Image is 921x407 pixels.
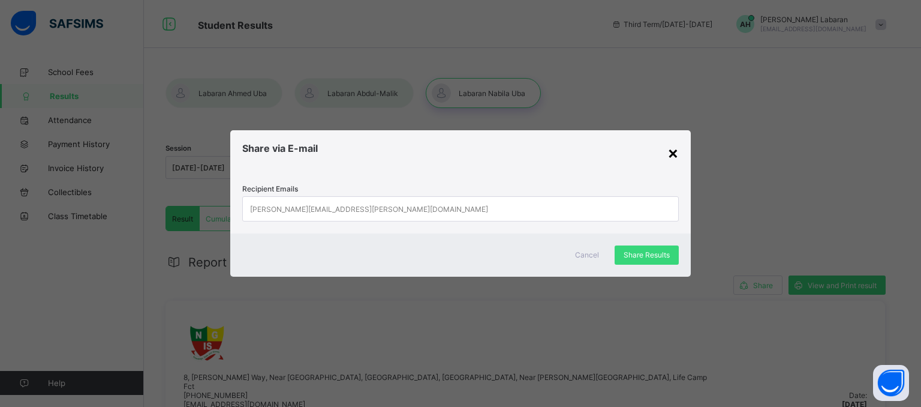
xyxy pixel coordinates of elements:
div: × [667,142,679,163]
span: Cancel [575,250,599,259]
span: Share via E-mail [242,142,318,154]
div: [PERSON_NAME][EMAIL_ADDRESS][PERSON_NAME][DOMAIN_NAME] [250,197,488,220]
span: Recipient Emails [242,184,298,193]
span: Share Results [624,250,670,259]
button: Open asap [873,365,909,401]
